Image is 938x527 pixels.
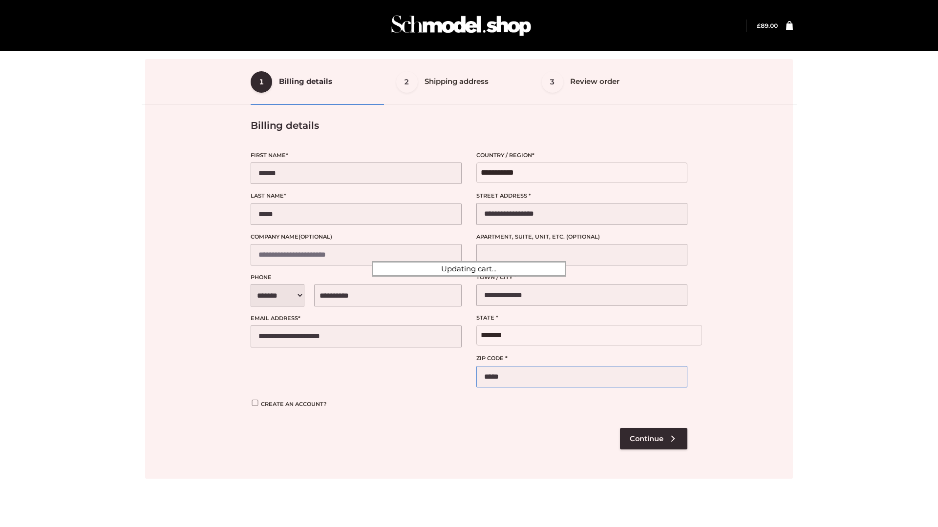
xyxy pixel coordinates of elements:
bdi: 89.00 [757,22,778,29]
a: £89.00 [757,22,778,29]
img: Schmodel Admin 964 [388,6,534,45]
div: Updating cart... [372,261,566,277]
span: £ [757,22,761,29]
